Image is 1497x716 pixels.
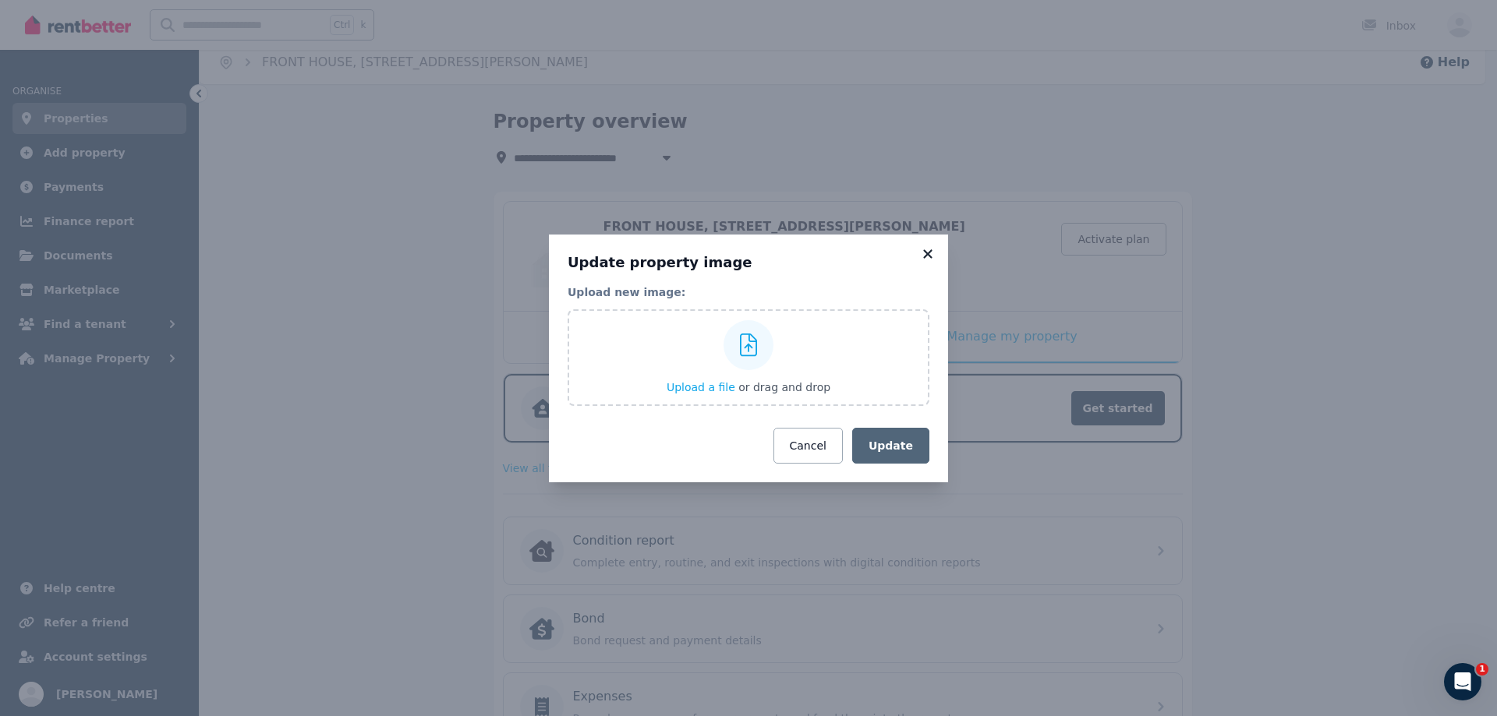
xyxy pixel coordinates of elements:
[773,428,843,464] button: Cancel
[568,253,929,272] h3: Update property image
[667,379,830,395] button: Upload a file or drag and drop
[667,381,735,393] span: Upload a file
[1476,663,1488,675] span: 1
[738,381,830,393] span: or drag and drop
[852,428,929,464] button: Update
[1444,663,1481,700] iframe: Intercom live chat
[568,284,929,300] legend: Upload new image:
